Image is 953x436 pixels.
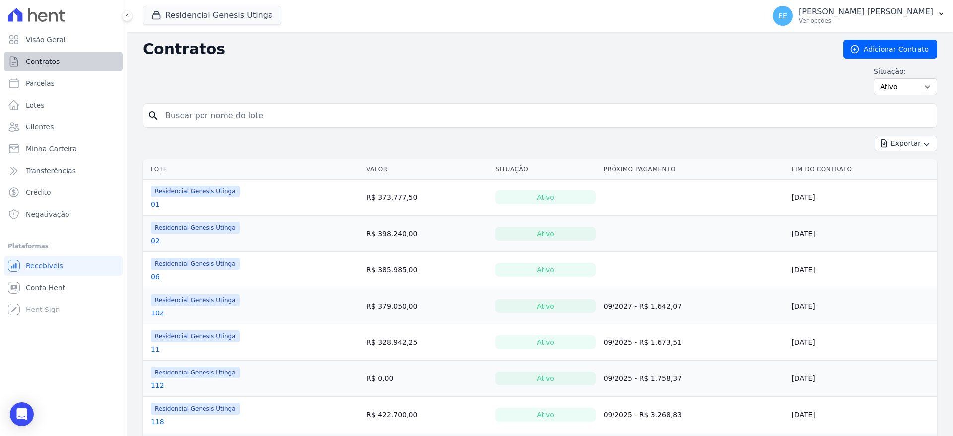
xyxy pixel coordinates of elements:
[362,397,491,433] td: R$ 422.700,00
[26,144,77,154] span: Minha Carteira
[4,73,123,93] a: Parcelas
[143,159,362,180] th: Lote
[495,263,595,277] div: Ativo
[787,252,937,288] td: [DATE]
[4,95,123,115] a: Lotes
[151,258,240,270] span: Residencial Genesis Utinga
[362,288,491,324] td: R$ 379.050,00
[874,66,937,76] label: Situação:
[26,283,65,293] span: Conta Hent
[8,240,119,252] div: Plataformas
[4,139,123,159] a: Minha Carteira
[495,227,595,241] div: Ativo
[4,117,123,137] a: Clientes
[362,252,491,288] td: R$ 385.985,00
[151,330,240,342] span: Residencial Genesis Utinga
[26,57,60,66] span: Contratos
[151,367,240,378] span: Residencial Genesis Utinga
[26,78,55,88] span: Parcelas
[143,40,827,58] h2: Contratos
[799,7,933,17] p: [PERSON_NAME] [PERSON_NAME]
[4,183,123,202] a: Crédito
[26,187,51,197] span: Crédito
[151,294,240,306] span: Residencial Genesis Utinga
[799,17,933,25] p: Ver opções
[787,397,937,433] td: [DATE]
[151,344,160,354] a: 11
[604,411,682,419] a: 09/2025 - R$ 3.268,83
[151,199,160,209] a: 01
[26,122,54,132] span: Clientes
[151,308,164,318] a: 102
[151,272,160,282] a: 06
[787,324,937,361] td: [DATE]
[26,209,69,219] span: Negativação
[151,403,240,415] span: Residencial Genesis Utinga
[495,299,595,313] div: Ativo
[26,35,66,45] span: Visão Geral
[362,361,491,397] td: R$ 0,00
[151,222,240,234] span: Residencial Genesis Utinga
[151,186,240,197] span: Residencial Genesis Utinga
[4,52,123,71] a: Contratos
[362,324,491,361] td: R$ 328.942,25
[604,302,682,310] a: 09/2027 - R$ 1.642,07
[787,288,937,324] td: [DATE]
[604,338,682,346] a: 09/2025 - R$ 1.673,51
[787,159,937,180] th: Fim do Contrato
[10,402,34,426] div: Open Intercom Messenger
[604,374,682,382] a: 09/2025 - R$ 1.758,37
[147,110,159,122] i: search
[843,40,937,59] a: Adicionar Contrato
[151,236,160,246] a: 02
[765,2,953,30] button: EE [PERSON_NAME] [PERSON_NAME] Ver opções
[495,190,595,204] div: Ativo
[495,372,595,385] div: Ativo
[26,100,45,110] span: Lotes
[495,335,595,349] div: Ativo
[495,408,595,422] div: Ativo
[26,166,76,176] span: Transferências
[159,106,933,125] input: Buscar por nome do lote
[151,417,164,427] a: 118
[362,180,491,216] td: R$ 373.777,50
[362,159,491,180] th: Valor
[787,180,937,216] td: [DATE]
[491,159,599,180] th: Situação
[4,204,123,224] a: Negativação
[4,256,123,276] a: Recebíveis
[362,216,491,252] td: R$ 398.240,00
[600,159,788,180] th: Próximo Pagamento
[143,6,281,25] button: Residencial Genesis Utinga
[787,361,937,397] td: [DATE]
[875,136,937,151] button: Exportar
[26,261,63,271] span: Recebíveis
[151,380,164,390] a: 112
[787,216,937,252] td: [DATE]
[4,278,123,298] a: Conta Hent
[4,30,123,50] a: Visão Geral
[778,12,787,19] span: EE
[4,161,123,181] a: Transferências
